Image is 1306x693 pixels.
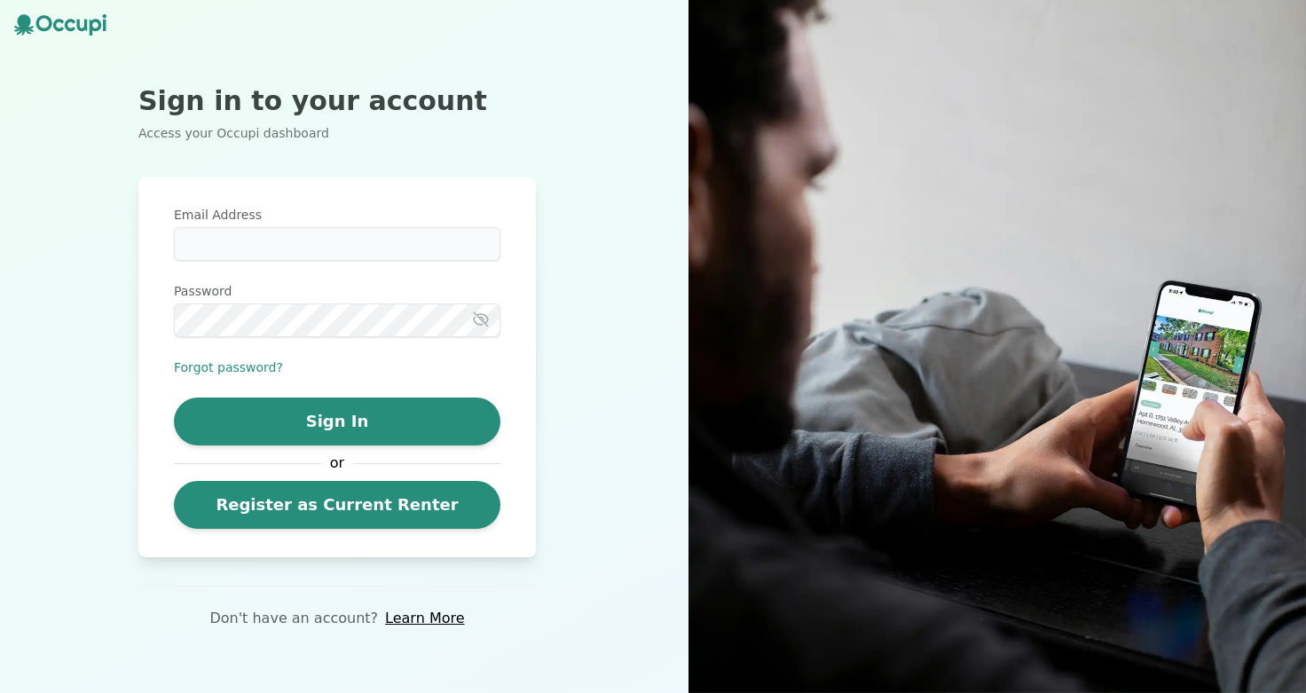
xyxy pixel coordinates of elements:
p: Don't have an account? [209,608,378,629]
a: Register as Current Renter [174,481,500,529]
label: Email Address [174,206,500,224]
p: Access your Occupi dashboard [138,124,536,142]
button: Sign In [174,398,500,445]
button: Forgot password? [174,358,283,376]
h2: Sign in to your account [138,85,536,117]
label: Password [174,282,500,300]
span: or [321,453,353,474]
a: Learn More [385,608,464,629]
